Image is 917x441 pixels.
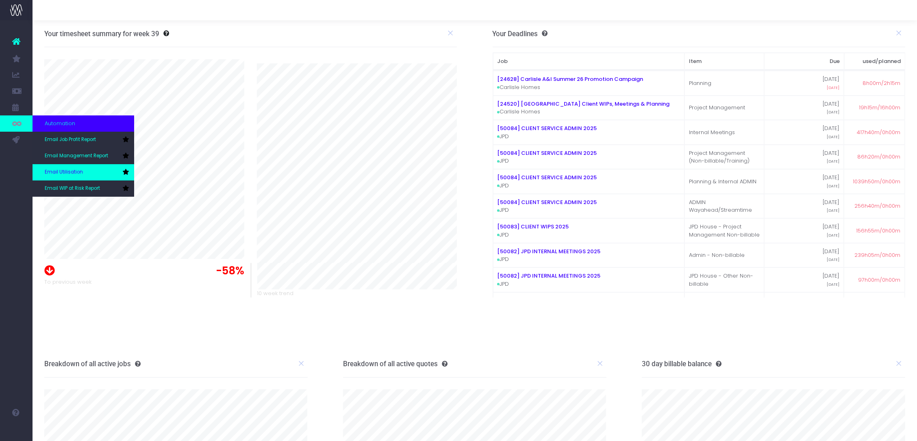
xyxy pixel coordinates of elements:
a: [50084] CLIENT SERVICE ADMIN 2025 [497,198,597,206]
a: Email Management Report [33,148,134,164]
td: [DATE] [764,120,844,145]
span: Automation [45,119,75,128]
th: used/planned: activate to sort column ascending [844,53,905,70]
span: [DATE] [827,208,840,213]
span: 86h20m/0h00m [858,153,901,161]
span: 8h00m/2h15m [863,79,901,87]
span: 156h55m/0h00m [856,227,901,235]
td: JPD House - Other Non-billable [684,267,764,292]
td: [DATE] [764,96,844,120]
h3: Your timesheet summary for week 39 [44,30,159,38]
td: Personal / Sick Leave [684,292,764,317]
td: Carlisle Homes [493,71,684,96]
td: JPD [493,120,684,145]
span: [DATE] [827,282,840,287]
th: Job: activate to sort column ascending [493,53,685,70]
h3: Breakdown of all active jobs [44,360,141,368]
th: Item: activate to sort column ascending [684,53,764,70]
td: [DATE] [764,267,844,292]
span: Email WIP at Risk Report [45,185,100,192]
td: [DATE] [764,292,844,317]
td: JPD House - Project Management Non-billable [684,218,764,243]
td: [DATE] [764,194,844,219]
span: 10 week trend [257,289,294,298]
img: images/default_profile_image.png [10,425,22,437]
span: Email Utilisation [45,169,83,176]
h3: 30 day billable balance [642,360,721,368]
h3: Your Deadlines [493,30,548,38]
a: [50082] JPD INTERNAL MEETINGS 2025 [497,248,600,255]
span: [DATE] [827,85,840,91]
td: [DATE] [764,218,844,243]
a: Email Job Profit Report [33,132,134,148]
span: [DATE] [827,232,840,238]
td: Project Management [684,96,764,120]
span: [DATE] [827,134,840,140]
td: JPD [493,243,684,268]
span: Email Job Profit Report [45,136,96,143]
td: ADMIN Wayahead/Streamtime [684,194,764,219]
span: [DATE] [827,159,840,164]
td: Carlisle Homes [493,96,684,120]
span: 417h40m/0h00m [857,128,901,137]
td: [DATE] [764,71,844,96]
span: Email Management Report [45,152,108,160]
td: Planning [684,71,764,96]
span: To previous week [44,278,91,286]
a: [50082] JPD INTERNAL MEETINGS 2025 [497,272,600,280]
a: [50084] CLIENT SERVICE ADMIN 2025 [497,124,597,132]
span: 1039h50m/0h00m [853,178,901,186]
span: -58% [216,263,245,279]
td: [DATE] [764,145,844,169]
span: 19h15m/16h00m [859,104,901,112]
span: [DATE] [827,257,840,263]
td: JPD [493,145,684,169]
td: Admin - Non-billable [684,243,764,268]
span: 256h40m/0h00m [855,202,901,210]
a: Email Utilisation [33,164,134,180]
a: [24628] Carlisle A&I Summer 26 Promotion Campaign [497,75,643,83]
td: JPD [493,169,684,194]
td: Planning & Internal ADMIN [684,169,764,194]
a: [50084] CLIENT SERVICE ADMIN 2025 [497,149,597,157]
span: [DATE] [827,183,840,189]
td: JPD [493,194,684,219]
span: 97h00m/0h00m [858,276,901,284]
a: [50084] CLIENT SERVICE ADMIN 2025 [497,174,597,181]
a: Email WIP at Risk Report [33,180,134,197]
a: [24520] [GEOGRAPHIC_DATA] Client WIPs, Meetings & Planning [497,100,669,108]
span: 239h05m/0h00m [855,251,901,259]
th: Due: activate to sort column ascending [764,53,844,70]
h3: Breakdown of all active quotes [343,360,448,368]
td: Internal Meetings [684,120,764,145]
td: JPD [493,218,684,243]
span: [DATE] [827,109,840,115]
td: [DATE] [764,243,844,268]
td: [DATE] [764,169,844,194]
a: [50080] Annual Leave / Personal / Sick Leave 2025 [497,297,632,304]
a: [50083] CLIENT WIPS 2025 [497,223,569,230]
td: JPD [493,292,684,317]
td: Project Management (Non-billable/Training) [684,145,764,169]
td: JPD [493,267,684,292]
